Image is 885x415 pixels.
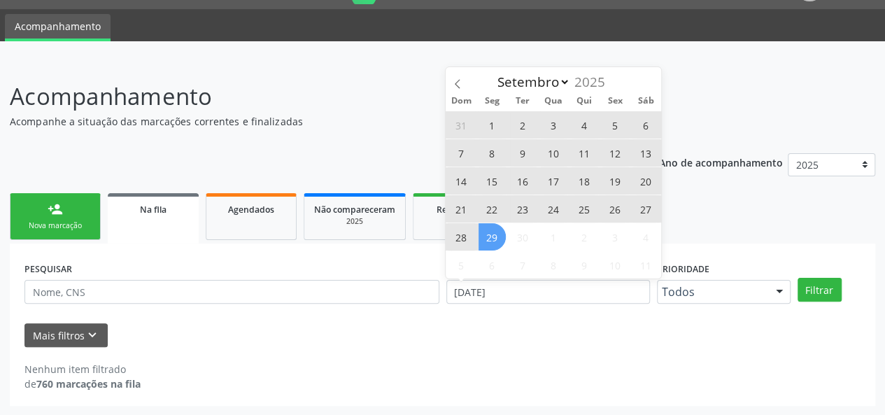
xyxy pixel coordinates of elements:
span: Agosto 31, 2025 [448,111,475,139]
div: Nenhum item filtrado [24,362,141,377]
p: Acompanhamento [10,79,616,114]
span: Setembro 28, 2025 [448,223,475,251]
span: Setembro 9, 2025 [509,139,537,167]
span: Outubro 5, 2025 [448,251,475,279]
span: Setembro 12, 2025 [602,139,629,167]
span: Setembro 27, 2025 [632,195,660,223]
span: Outubro 6, 2025 [479,251,506,279]
p: Acompanhe a situação das marcações correntes e finalizadas [10,114,616,129]
span: Setembro 4, 2025 [571,111,598,139]
div: 2025 [314,216,395,227]
label: PESQUISAR [24,258,72,280]
span: Setembro 13, 2025 [632,139,660,167]
span: Na fila [140,204,167,216]
span: Setembro 29, 2025 [479,223,506,251]
span: Setembro 14, 2025 [448,167,475,195]
span: Setembro 20, 2025 [632,167,660,195]
input: Selecione um intervalo [446,280,650,304]
span: Todos [662,285,762,299]
input: Nome, CNS [24,280,439,304]
span: Outubro 7, 2025 [509,251,537,279]
span: Outubro 1, 2025 [540,223,567,251]
span: Setembro 19, 2025 [602,167,629,195]
span: Setembro 26, 2025 [602,195,629,223]
span: Não compareceram [314,204,395,216]
span: Setembro 24, 2025 [540,195,567,223]
span: Outubro 2, 2025 [571,223,598,251]
span: Setembro 10, 2025 [540,139,567,167]
strong: 760 marcações na fila [36,377,141,391]
span: Resolvidos [437,204,480,216]
div: person_add [48,202,63,217]
span: Setembro 11, 2025 [571,139,598,167]
i: keyboard_arrow_down [85,328,100,343]
p: Ano de acompanhamento [659,153,783,171]
span: Setembro 23, 2025 [509,195,537,223]
span: Setembro 15, 2025 [479,167,506,195]
span: Setembro 3, 2025 [540,111,567,139]
span: Outubro 8, 2025 [540,251,567,279]
span: Setembro 2, 2025 [509,111,537,139]
label: Prioridade [657,258,709,280]
span: Ter [507,97,538,106]
span: Outubro 11, 2025 [632,251,660,279]
span: Outubro 10, 2025 [602,251,629,279]
span: Setembro 18, 2025 [571,167,598,195]
span: Dom [446,97,476,106]
span: Seg [476,97,507,106]
span: Outubro 9, 2025 [571,251,598,279]
button: Mais filtroskeyboard_arrow_down [24,323,108,348]
span: Qua [538,97,569,106]
span: Setembro 17, 2025 [540,167,567,195]
span: Qui [569,97,600,106]
span: Outubro 4, 2025 [632,223,660,251]
span: Agendados [228,204,274,216]
div: de [24,377,141,391]
span: Setembro 7, 2025 [448,139,475,167]
div: Nova marcação [20,220,90,231]
button: Filtrar [798,278,842,302]
span: Sex [600,97,630,106]
select: Month [491,72,571,92]
span: Setembro 22, 2025 [479,195,506,223]
div: 2025 [423,216,493,227]
span: Setembro 1, 2025 [479,111,506,139]
span: Setembro 8, 2025 [479,139,506,167]
a: Acompanhamento [5,14,111,41]
span: Outubro 3, 2025 [602,223,629,251]
span: Setembro 25, 2025 [571,195,598,223]
span: Setembro 21, 2025 [448,195,475,223]
span: Setembro 30, 2025 [509,223,537,251]
span: Setembro 16, 2025 [509,167,537,195]
span: Setembro 5, 2025 [602,111,629,139]
span: Sáb [630,97,661,106]
span: Setembro 6, 2025 [632,111,660,139]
